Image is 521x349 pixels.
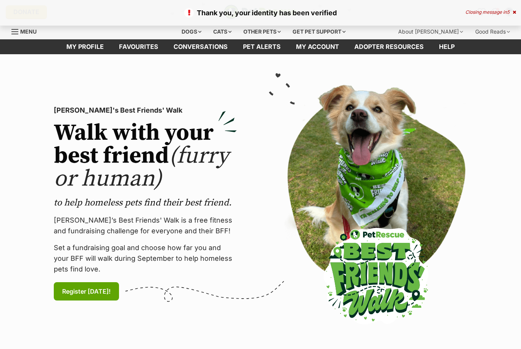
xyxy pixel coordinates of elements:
a: Menu [11,24,42,38]
a: conversations [166,39,235,54]
span: Menu [20,28,37,35]
a: My account [288,39,347,54]
h2: Walk with your best friend [54,122,237,191]
div: Cats [208,24,237,39]
a: My profile [59,39,111,54]
p: [PERSON_NAME]'s Best Friends' Walk [54,105,237,116]
div: Other pets [238,24,286,39]
a: Help [431,39,462,54]
a: Favourites [111,39,166,54]
p: to help homeless pets find their best friend. [54,197,237,209]
div: About [PERSON_NAME] [393,24,468,39]
p: [PERSON_NAME]’s Best Friends' Walk is a free fitness and fundraising challenge for everyone and t... [54,215,237,236]
span: (furry or human) [54,142,229,193]
span: Register [DATE]! [62,287,111,296]
div: Get pet support [287,24,351,39]
a: Pet alerts [235,39,288,54]
a: Register [DATE]! [54,282,119,301]
div: Good Reads [470,24,515,39]
div: Dogs [176,24,207,39]
p: Set a fundraising goal and choose how far you and your BFF will walk during September to help hom... [54,242,237,275]
a: Adopter resources [347,39,431,54]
